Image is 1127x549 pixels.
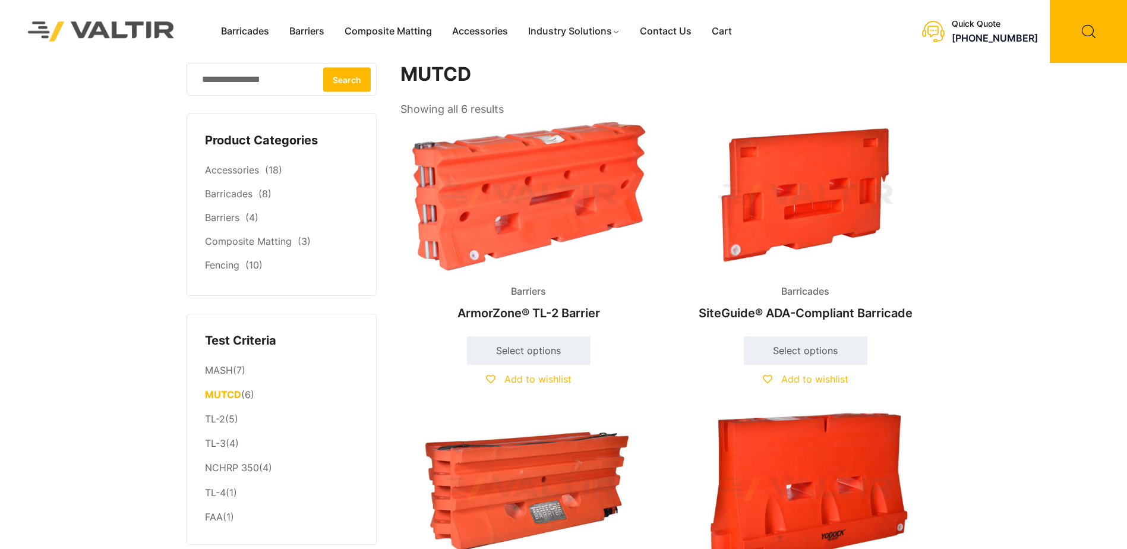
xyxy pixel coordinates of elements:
[400,119,657,326] a: BarriersArmorZone® TL-2 Barrier
[334,23,442,40] a: Composite Matting
[205,437,226,449] a: TL-3
[400,300,657,326] h2: ArmorZone® TL-2 Barrier
[279,23,334,40] a: Barriers
[211,23,279,40] a: Barricades
[952,32,1038,44] a: [PHONE_NUMBER]
[205,212,239,223] a: Barriers
[205,188,252,200] a: Barricades
[205,164,259,176] a: Accessories
[12,6,190,56] img: Valtir Rentals
[486,373,572,385] a: Add to wishlist
[504,373,572,385] span: Add to wishlist
[677,300,934,326] h2: SiteGuide® ADA-Compliant Barricade
[518,23,630,40] a: Industry Solutions
[245,259,263,271] span: (10)
[205,332,358,350] h4: Test Criteria
[205,383,358,408] li: (6)
[205,481,358,505] li: (1)
[323,67,371,91] button: Search
[205,259,239,271] a: Fencing
[298,235,311,247] span: (3)
[772,283,838,301] span: Barricades
[205,511,223,523] a: FAA
[400,99,504,119] p: Showing all 6 results
[205,132,358,150] h4: Product Categories
[744,336,867,365] a: Select options for “SiteGuide® ADA-Compliant Barricade”
[781,373,848,385] span: Add to wishlist
[630,23,702,40] a: Contact Us
[442,23,518,40] a: Accessories
[245,212,258,223] span: (4)
[205,413,225,425] a: TL-2
[763,373,848,385] a: Add to wishlist
[265,164,282,176] span: (18)
[205,364,233,376] a: MASH
[205,456,358,481] li: (4)
[205,235,292,247] a: Composite Matting
[677,119,934,326] a: BarricadesSiteGuide® ADA-Compliant Barricade
[205,358,358,383] li: (7)
[502,283,555,301] span: Barriers
[702,23,742,40] a: Cart
[258,188,272,200] span: (8)
[205,389,241,400] a: MUTCD
[205,462,259,474] a: NCHRP 350
[205,487,226,498] a: TL-4
[467,336,591,365] a: Select options for “ArmorZone® TL-2 Barrier”
[400,63,935,86] h1: MUTCD
[952,19,1038,29] div: Quick Quote
[205,505,358,526] li: (1)
[205,408,358,432] li: (5)
[205,432,358,456] li: (4)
